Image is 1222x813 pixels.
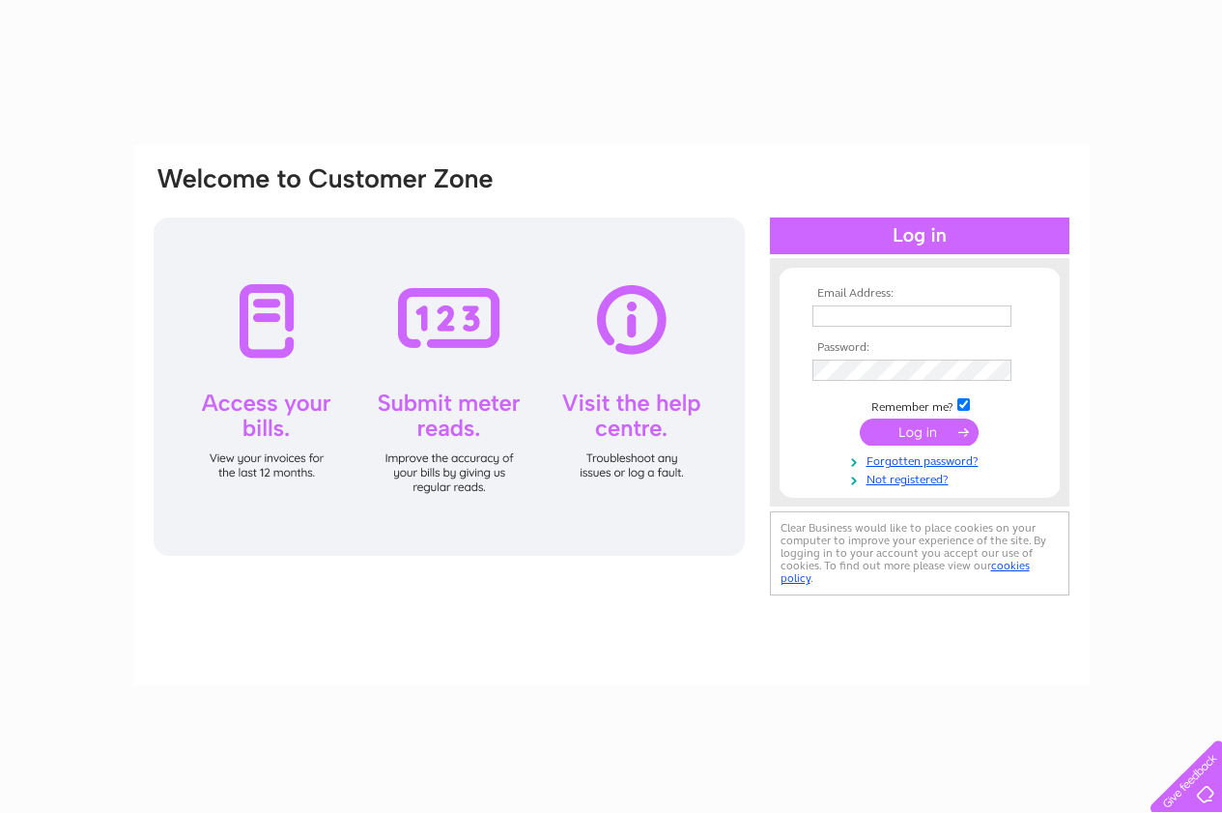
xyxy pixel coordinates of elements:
div: Clear Business would like to place cookies on your computer to improve your experience of the sit... [770,511,1069,595]
a: cookies policy [781,559,1030,585]
th: Password: [808,341,1032,355]
input: Submit [860,419,979,446]
th: Email Address: [808,287,1032,301]
td: Remember me? [808,395,1032,415]
a: Not registered? [812,469,1032,487]
a: Forgotten password? [812,450,1032,469]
